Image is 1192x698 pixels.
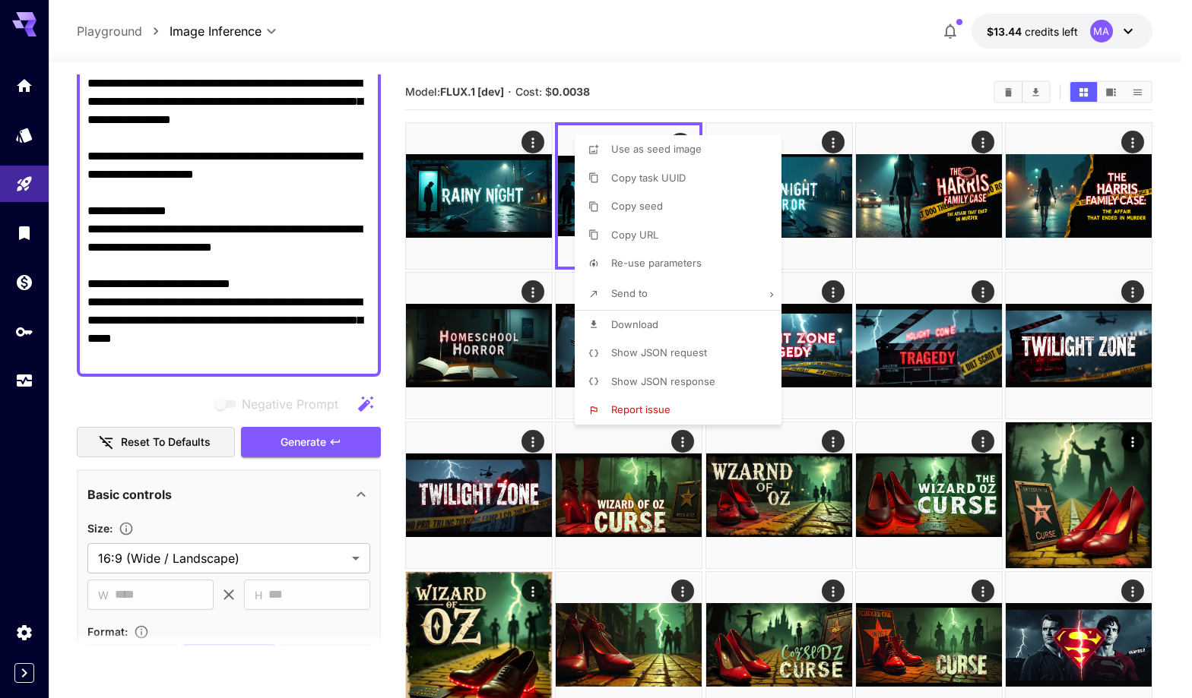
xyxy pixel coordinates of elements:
[611,287,648,299] span: Send to
[611,200,663,212] span: Copy seed
[611,143,702,155] span: Use as seed image
[611,318,658,330] span: Download
[611,257,702,269] span: Re-use parameters
[611,346,707,358] span: Show JSON request
[611,229,658,241] span: Copy URL
[611,375,715,387] span: Show JSON response
[611,172,686,184] span: Copy task UUID
[611,403,670,415] span: Report issue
